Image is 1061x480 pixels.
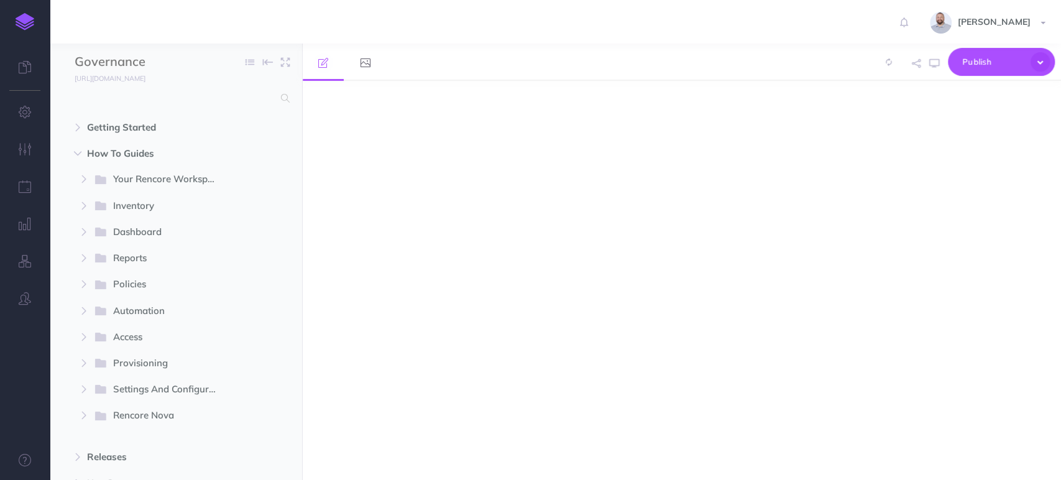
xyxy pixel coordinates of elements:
[952,16,1037,27] span: [PERSON_NAME]
[113,277,209,293] span: Policies
[962,52,1024,72] span: Publish
[113,251,209,267] span: Reports
[113,303,209,320] span: Automation
[113,172,227,188] span: Your Rencore Workspace
[113,198,209,215] span: Inventory
[113,356,209,372] span: Provisioning
[75,53,221,72] input: Documentation Name
[930,12,952,34] img: dqmYJ6zMSCra9RPGpxPUfVOofRKbTqLnhKYT2M4s.jpg
[50,72,158,84] a: [URL][DOMAIN_NAME]
[113,224,209,241] span: Dashboard
[16,13,34,30] img: logo-mark.svg
[113,382,229,398] span: Settings And Configuration
[87,120,212,135] span: Getting Started
[75,74,145,83] small: [URL][DOMAIN_NAME]
[948,48,1055,76] button: Publish
[113,330,209,346] span: Access
[87,450,212,464] span: Releases
[75,87,273,109] input: Search
[113,408,209,424] span: Rencore Nova
[87,146,212,161] span: How To Guides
